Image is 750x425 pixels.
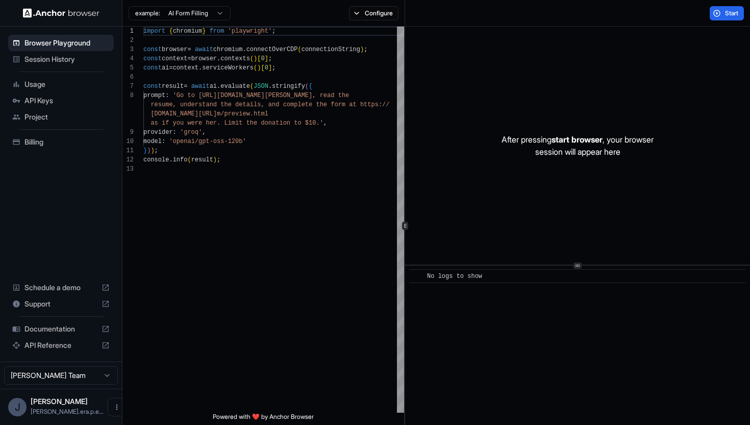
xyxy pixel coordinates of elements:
[265,64,268,72] span: 0
[272,28,276,35] span: ;
[217,83,220,90] span: .
[272,64,276,72] span: ;
[8,109,114,125] div: Project
[210,83,217,90] span: ai
[162,83,184,90] span: result
[165,92,169,99] span: :
[191,156,213,163] span: result
[24,79,110,89] span: Usage
[202,28,206,35] span: }
[349,6,398,20] button: Configure
[143,55,162,62] span: const
[122,54,134,63] div: 4
[143,129,173,136] span: provider
[122,27,134,36] div: 1
[217,110,268,117] span: m/preview.html
[202,64,254,72] span: serviceWorkers
[24,137,110,147] span: Billing
[8,92,114,109] div: API Keys
[169,64,172,72] span: =
[108,398,126,416] button: Open menu
[427,273,482,280] span: No logs to show
[268,83,272,90] span: .
[298,46,302,53] span: (
[173,129,177,136] span: :
[8,398,27,416] div: J
[31,397,88,406] span: John Doe
[122,73,134,82] div: 6
[257,64,261,72] span: )
[250,55,254,62] span: (
[213,413,314,425] span: Powered with ❤️ by Anchor Browser
[254,83,268,90] span: JSON
[162,138,165,145] span: :
[217,55,220,62] span: .
[122,146,134,155] div: 11
[184,83,187,90] span: =
[202,129,206,136] span: ,
[24,299,97,309] span: Support
[122,36,134,45] div: 2
[162,55,187,62] span: context
[169,156,172,163] span: .
[8,76,114,92] div: Usage
[122,82,134,91] div: 7
[173,28,203,35] span: chromium
[31,408,104,415] span: t.rump.era.p.e.r.s.c.m.83.7@gmail.com
[334,101,389,108] span: orm at https://
[187,55,191,62] span: =
[210,28,224,35] span: from
[268,55,272,62] span: ;
[122,91,134,100] div: 8
[8,321,114,337] div: Documentation
[250,83,254,90] span: (
[8,35,114,51] div: Browser Playground
[173,156,188,163] span: info
[305,83,309,90] span: (
[268,64,272,72] span: ]
[23,8,99,18] img: Anchor Logo
[24,282,97,293] span: Schedule a demo
[246,46,298,53] span: connectOverCDP
[217,156,220,163] span: ;
[257,55,261,62] span: [
[162,46,187,53] span: browser
[710,6,744,20] button: Start
[198,64,202,72] span: .
[187,46,191,53] span: =
[122,63,134,73] div: 5
[191,83,210,90] span: await
[364,46,367,53] span: ;
[143,83,162,90] span: const
[143,64,162,72] span: const
[162,64,169,72] span: ai
[122,45,134,54] div: 3
[254,55,257,62] span: )
[220,83,250,90] span: evaluate
[122,137,134,146] div: 10
[24,340,97,350] span: API Reference
[143,147,147,154] span: }
[143,92,165,99] span: prompt
[8,337,114,353] div: API Reference
[24,96,110,106] span: API Keys
[169,28,172,35] span: {
[360,46,364,53] span: )
[8,279,114,296] div: Schedule a demo
[8,296,114,312] div: Support
[147,147,151,154] span: )
[151,147,154,154] span: )
[265,55,268,62] span: ]
[552,134,603,145] span: start browser
[143,46,162,53] span: const
[8,51,114,67] div: Session History
[191,55,217,62] span: browser
[135,9,160,17] span: example:
[323,120,327,127] span: ,
[261,55,264,62] span: 0
[122,155,134,164] div: 12
[187,156,191,163] span: (
[8,134,114,150] div: Billing
[122,164,134,174] div: 13
[195,46,213,53] span: await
